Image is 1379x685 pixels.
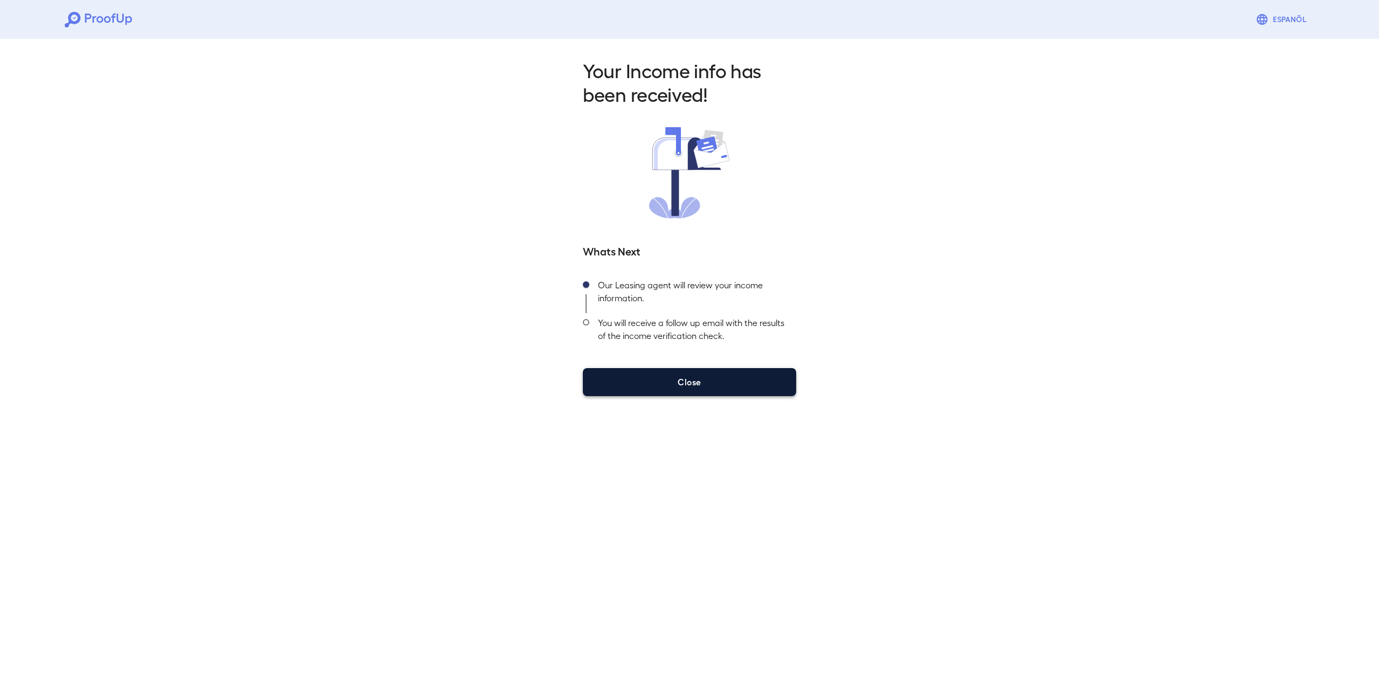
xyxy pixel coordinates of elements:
div: You will receive a follow up email with the results of the income verification check. [589,313,796,351]
h2: Your Income info has been received! [583,58,796,106]
h5: Whats Next [583,243,796,258]
div: Our Leasing agent will review your income information. [589,275,796,313]
button: Espanõl [1251,9,1314,30]
button: Close [583,368,796,396]
img: received.svg [649,127,730,218]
